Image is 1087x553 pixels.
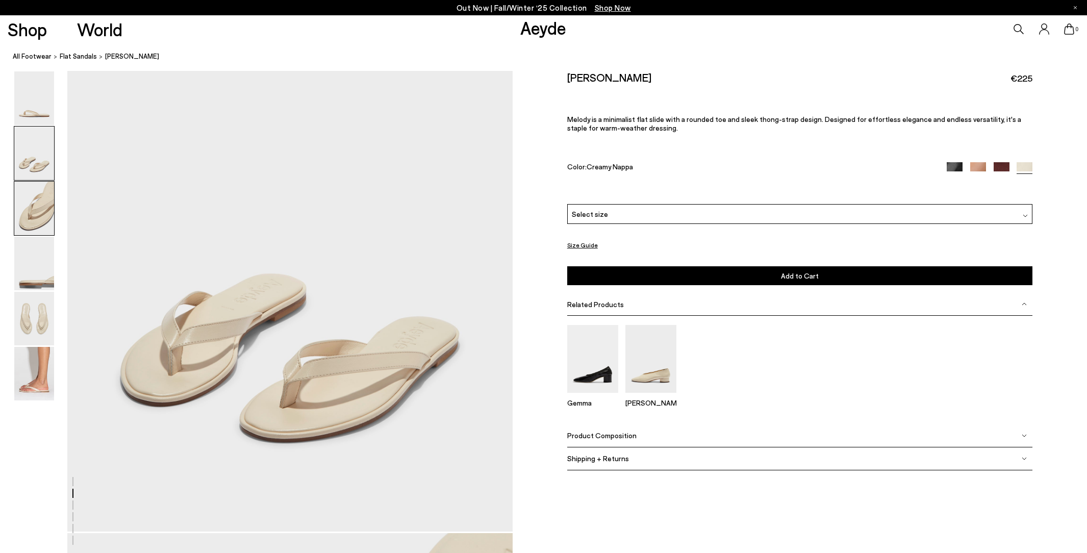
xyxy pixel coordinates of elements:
[1022,433,1027,438] img: svg%3E
[567,386,618,407] a: Gemma Block Heel Pumps Gemma
[567,431,637,440] span: Product Composition
[14,347,54,400] img: Melody Leather Thong Sandal - Image 6
[567,299,624,308] span: Related Products
[14,292,54,345] img: Melody Leather Thong Sandal - Image 5
[587,162,633,171] span: Creamy Nappa
[567,324,618,392] img: Gemma Block Heel Pumps
[567,239,598,252] button: Size Guide
[625,324,676,392] img: Delia Low-Heeled Ballet Pumps
[567,162,932,174] div: Color:
[60,52,97,60] span: flat sandals
[625,398,676,407] p: [PERSON_NAME]
[567,71,651,84] h2: [PERSON_NAME]
[520,17,566,38] a: Aeyde
[1064,23,1074,35] a: 0
[567,398,618,407] p: Gemma
[8,20,47,38] a: Shop
[14,237,54,290] img: Melody Leather Thong Sandal - Image 4
[13,51,52,62] a: All Footwear
[1022,301,1027,307] img: svg%3E
[60,51,97,62] a: flat sandals
[625,386,676,407] a: Delia Low-Heeled Ballet Pumps [PERSON_NAME]
[457,2,631,14] p: Out Now | Fall/Winter ‘25 Collection
[1010,72,1032,85] span: €225
[781,271,819,280] span: Add to Cart
[14,182,54,235] img: Melody Leather Thong Sandal - Image 3
[567,115,1021,132] span: Melody is a minimalist flat slide with a rounded toe and sleek thong-strap design. Designed for e...
[567,266,1033,285] button: Add to Cart
[1023,213,1028,218] img: svg%3E
[572,208,608,219] span: Select size
[1074,27,1079,32] span: 0
[77,20,122,38] a: World
[567,454,629,463] span: Shipping + Returns
[14,71,54,125] img: Melody Leather Thong Sandal - Image 1
[105,51,159,62] span: [PERSON_NAME]
[13,43,1087,71] nav: breadcrumb
[14,127,54,180] img: Melody Leather Thong Sandal - Image 2
[595,3,631,12] span: Navigate to /collections/new-in
[1022,456,1027,461] img: svg%3E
